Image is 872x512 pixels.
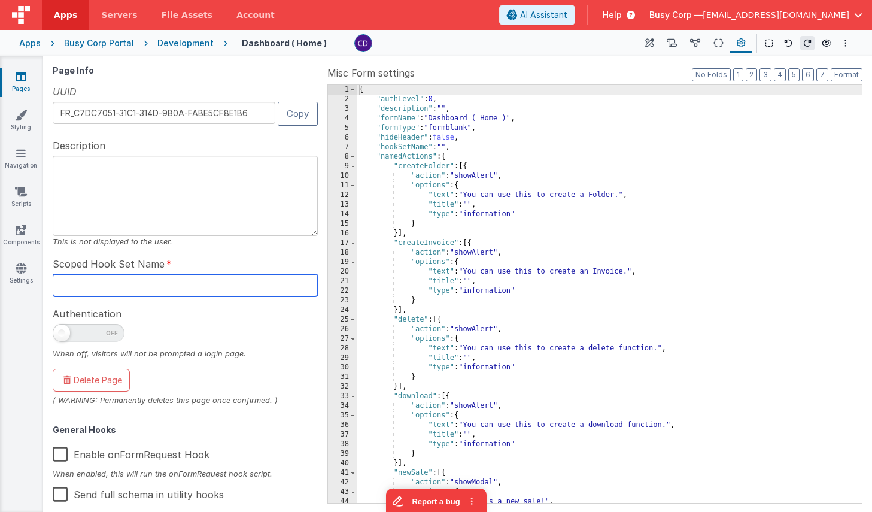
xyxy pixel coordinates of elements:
[692,68,731,81] button: No Folds
[328,219,357,229] div: 15
[328,229,357,238] div: 16
[53,480,224,505] label: Send full schema in utility hooks
[53,369,130,392] button: Delete Page
[53,84,77,99] span: UUID
[328,401,357,411] div: 34
[802,68,814,81] button: 6
[328,382,357,392] div: 32
[328,478,357,487] div: 42
[53,348,318,359] div: When off, visitors will not be prompted a login page.
[328,286,357,296] div: 22
[328,325,357,334] div: 26
[328,420,357,430] div: 36
[328,411,357,420] div: 35
[242,38,327,47] h4: Dashboard ( Home )
[649,9,703,21] span: Busy Corp —
[328,95,357,104] div: 2
[328,372,357,382] div: 31
[64,37,134,49] div: Busy Corp Portal
[278,102,318,125] button: Copy
[355,35,372,51] img: a606d2cf83e4811ced2fe5d3972caf99
[328,468,357,478] div: 41
[328,114,357,123] div: 4
[788,68,800,81] button: 5
[328,344,357,353] div: 28
[328,171,357,181] div: 10
[53,138,105,153] span: Description
[328,487,357,497] div: 43
[499,5,575,25] button: AI Assistant
[328,459,357,468] div: 40
[328,440,357,449] div: 38
[328,449,357,459] div: 39
[328,363,357,372] div: 30
[19,37,41,49] div: Apps
[328,296,357,305] div: 23
[328,392,357,401] div: 33
[328,143,357,152] div: 7
[53,425,116,435] strong: General Hooks
[328,497,357,507] div: 44
[162,9,213,21] span: File Assets
[328,190,357,200] div: 12
[759,68,771,81] button: 3
[838,36,853,50] button: Options
[53,440,209,465] label: Enable onFormRequest Hook
[53,307,121,321] span: Authentication
[816,68,828,81] button: 7
[328,104,357,114] div: 3
[520,9,567,21] span: AI Assistant
[328,238,357,248] div: 17
[603,9,622,21] span: Help
[157,37,214,49] div: Development
[328,277,357,286] div: 21
[328,353,357,363] div: 29
[327,66,415,80] span: Misc Form settings
[733,68,743,81] button: 1
[328,181,357,190] div: 11
[328,267,357,277] div: 20
[774,68,786,81] button: 4
[53,236,318,247] div: This is not displayed to the user.
[328,430,357,440] div: 37
[328,248,357,257] div: 18
[328,133,357,143] div: 6
[328,162,357,171] div: 9
[328,85,357,95] div: 1
[831,68,862,81] button: Format
[328,210,357,219] div: 14
[328,123,357,133] div: 5
[328,200,357,210] div: 13
[53,257,165,271] span: Scoped Hook Set Name
[328,334,357,344] div: 27
[328,152,357,162] div: 8
[703,9,849,21] span: [EMAIL_ADDRESS][DOMAIN_NAME]
[54,9,77,21] span: Apps
[53,395,318,406] div: ( WARNING: Permanently deletes this page once confirmed. )
[746,68,757,81] button: 2
[101,9,137,21] span: Servers
[53,468,318,480] div: When enabled, this will run the onFormRequest hook script.
[53,65,94,75] strong: Page Info
[328,257,357,267] div: 19
[649,9,862,21] button: Busy Corp — [EMAIL_ADDRESS][DOMAIN_NAME]
[328,315,357,325] div: 25
[328,305,357,315] div: 24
